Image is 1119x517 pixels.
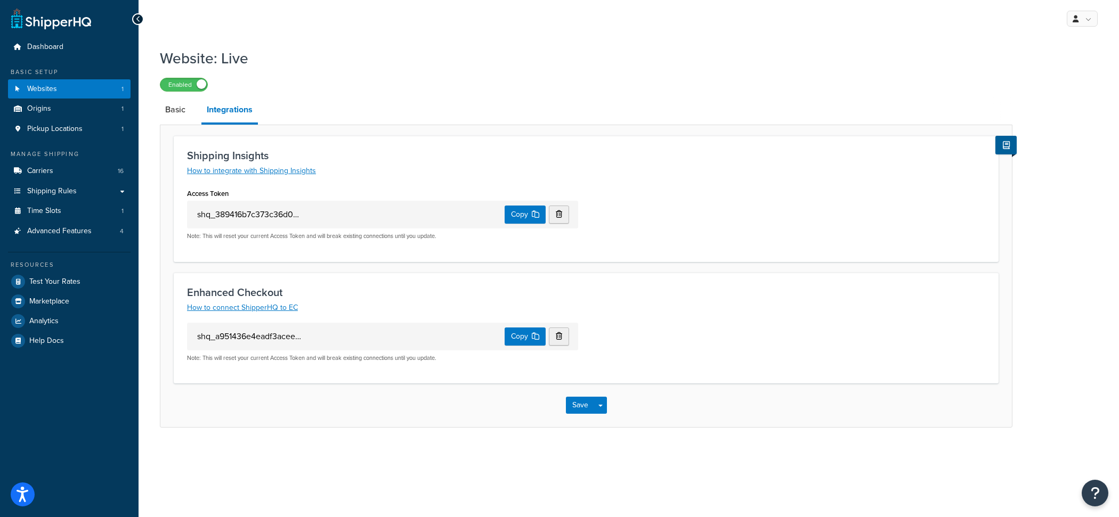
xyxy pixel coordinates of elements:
[187,286,985,298] h3: Enhanced Checkout
[8,99,131,119] li: Origins
[121,207,124,216] span: 1
[27,104,51,113] span: Origins
[566,397,595,414] button: Save
[121,85,124,94] span: 1
[8,272,131,291] a: Test Your Rates
[8,311,131,331] a: Analytics
[8,221,131,241] li: Advanced Features
[160,78,207,91] label: Enabled
[201,97,258,125] a: Integrations
[160,97,191,122] a: Basic
[8,161,131,181] a: Carriers16
[27,207,61,216] span: Time Slots
[8,292,131,311] a: Marketplace
[1082,480,1108,506] button: Open Resource Center
[27,125,83,134] span: Pickup Locations
[8,37,131,57] a: Dashboard
[8,182,131,201] a: Shipping Rules
[8,150,131,159] div: Manage Shipping
[27,43,63,52] span: Dashboard
[27,85,57,94] span: Websites
[120,227,124,236] span: 4
[27,227,92,236] span: Advanced Features
[187,354,578,362] p: Note: This will reset your current Access Token and will break existing connections until you upd...
[187,302,298,313] a: How to connect ShipperHQ to EC
[187,190,229,198] label: Access Token
[187,150,985,161] h3: Shipping Insights
[8,221,131,241] a: Advanced Features4
[556,332,562,340] i: Revoke
[8,260,131,269] div: Resources
[505,206,546,224] button: Copy
[505,327,546,346] button: Copy
[8,119,131,139] a: Pickup Locations1
[29,317,59,326] span: Analytics
[8,68,131,77] div: Basic Setup
[8,99,131,119] a: Origins1
[160,48,999,69] h1: Website: Live
[27,187,77,196] span: Shipping Rules
[29,277,80,286] span: Test Your Rates
[8,119,131,139] li: Pickup Locations
[8,201,131,221] li: Time Slots
[29,337,64,346] span: Help Docs
[8,79,131,99] a: Websites1
[27,167,53,176] span: Carriers
[8,331,131,350] a: Help Docs
[8,161,131,181] li: Carriers
[118,167,124,176] span: 16
[187,232,578,240] p: Note: This will reset your current Access Token and will break existing connections until you upd...
[8,201,131,221] a: Time Slots1
[995,136,1017,154] button: Show Help Docs
[29,297,69,306] span: Marketplace
[8,79,131,99] li: Websites
[187,165,316,176] a: How to integrate with Shipping Insights
[121,125,124,134] span: 1
[556,210,562,218] i: Revoke
[121,104,124,113] span: 1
